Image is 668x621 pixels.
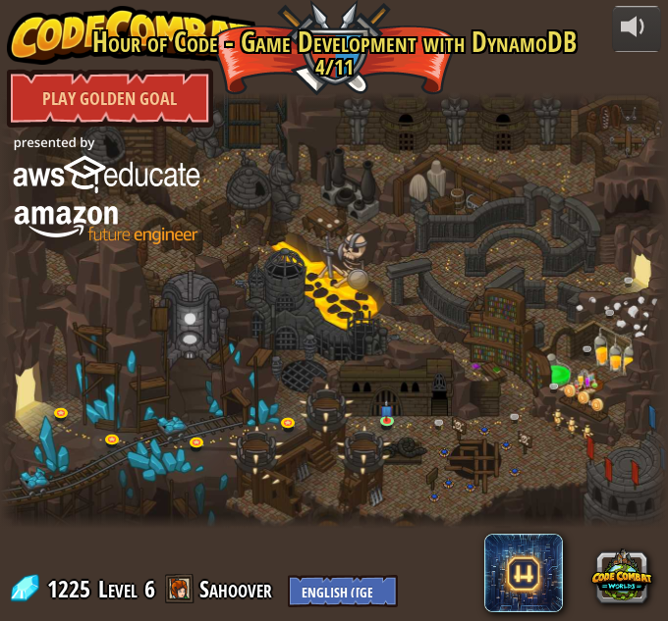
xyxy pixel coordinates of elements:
[199,573,278,604] a: Sahoover
[7,69,213,128] a: Play Golden Goal
[7,6,258,65] img: CodeCombat - Learn how to code by playing a game
[98,573,138,605] span: Level
[7,128,203,250] img: amazon_vert_lockup.png
[612,6,661,52] button: Adjust volume
[144,573,155,604] span: 6
[47,573,96,604] span: 1225
[380,399,393,421] img: level-banner-unstarted-subscriber.png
